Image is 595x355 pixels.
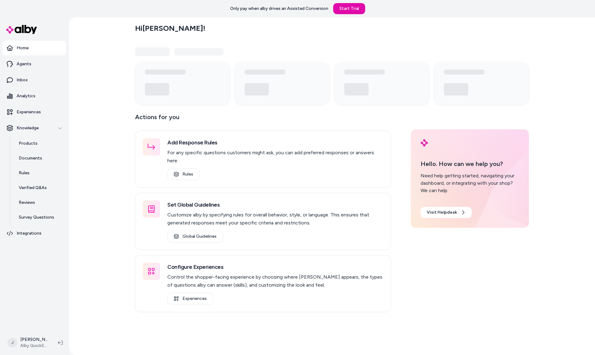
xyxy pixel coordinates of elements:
a: Survey Questions [13,210,66,225]
p: Actions for you [135,112,391,127]
a: Rules [13,166,66,180]
p: Agents [17,61,31,67]
a: Documents [13,151,66,166]
a: Start Trial [333,3,365,14]
p: Knowledge [17,125,39,131]
p: Home [17,45,29,51]
p: Rules [19,170,30,176]
p: Inbox [17,77,28,83]
a: Rules [167,168,200,180]
a: Integrations [2,226,66,241]
p: Documents [19,155,42,161]
button: Knowledge [2,121,66,135]
div: Need help getting started, navigating your dashboard, or integrating with your shop? We can help. [421,172,519,194]
a: Visit Helpdesk [421,207,472,218]
img: alby Logo [6,25,37,34]
h2: Hi [PERSON_NAME] ! [135,24,205,33]
a: Agents [2,57,66,71]
p: Survey Questions [19,214,54,220]
a: Verified Q&As [13,180,66,195]
p: Integrations [17,230,42,236]
p: Customize alby by specifying rules for overall behavior, style, or language. This ensures that ge... [167,211,383,227]
a: Home [2,41,66,55]
p: Reviews [19,200,35,206]
span: Alby QuickStart Store [20,343,48,349]
p: Hello. How can we help you? [421,159,519,168]
p: Verified Q&As [19,185,47,191]
h3: Configure Experiences [167,263,383,271]
p: For any specific questions customers might ask, you can add preferred responses or answers here. [167,149,383,165]
a: Products [13,136,66,151]
a: Analytics [2,89,66,103]
p: Experiences [17,109,41,115]
a: Global Guidelines [167,231,223,242]
p: Analytics [17,93,35,99]
p: Only pay when alby drives an Assisted Conversion [230,6,328,12]
button: J[PERSON_NAME]Alby QuickStart Store [4,333,53,353]
a: Experiences [167,293,213,305]
img: alby Logo [421,139,428,147]
p: Control the shopper-facing experience by choosing where [PERSON_NAME] appears, the types of quest... [167,273,383,289]
a: Reviews [13,195,66,210]
a: Inbox [2,73,66,87]
h3: Set Global Guidelines [167,200,383,209]
p: [PERSON_NAME] [20,337,48,343]
p: Products [19,140,38,147]
span: J [7,338,17,348]
h3: Add Response Rules [167,138,383,147]
a: Experiences [2,105,66,119]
